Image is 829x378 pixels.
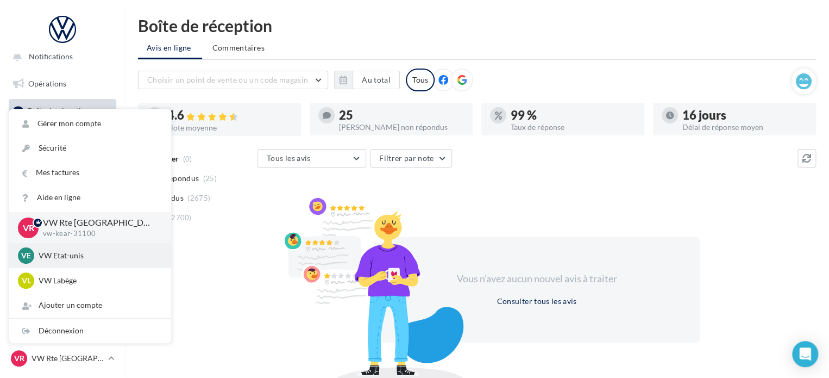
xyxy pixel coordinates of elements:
[23,221,34,234] span: VR
[334,71,400,89] button: Au total
[339,109,464,121] div: 25
[7,299,118,331] a: Campagnes DataOnDemand
[7,99,118,122] a: Boîte de réception
[22,275,31,286] span: VL
[353,71,400,89] button: Au total
[511,123,636,131] div: Taux de réponse
[7,236,118,258] a: Calendrier
[138,17,816,34] div: Boîte de réception
[267,153,311,163] span: Tous les avis
[7,72,118,95] a: Opérations
[9,185,171,210] a: Aide en ligne
[9,160,171,185] a: Mes factures
[511,109,636,121] div: 99 %
[169,213,192,222] span: (2700)
[406,69,435,91] div: Tous
[43,216,154,229] p: VW Rte [GEOGRAPHIC_DATA]
[792,341,818,367] div: Open Intercom Messenger
[9,348,116,369] a: VR VW Rte [GEOGRAPHIC_DATA]
[339,123,464,131] div: [PERSON_NAME] non répondus
[682,123,807,131] div: Délai de réponse moyen
[148,173,199,184] span: Non répondus
[212,42,265,53] span: Commentaires
[7,181,118,204] a: Contacts
[370,149,452,168] button: Filtrer par note
[492,295,581,308] button: Consulter tous les avis
[443,272,630,286] div: Vous n'avez aucun nouvel avis à traiter
[29,52,73,61] span: Notifications
[9,111,171,136] a: Gérer mon compte
[39,275,158,286] p: VW Labège
[7,208,118,231] a: Médiathèque
[203,174,217,183] span: (25)
[43,229,154,239] p: vw-kear-31100
[7,45,114,68] button: Notifications
[9,319,171,343] div: Déconnexion
[147,75,308,84] span: Choisir un point de vente ou un code magasin
[32,353,104,364] p: VW Rte [GEOGRAPHIC_DATA]
[167,109,292,122] div: 4.6
[7,154,118,177] a: Campagnes
[9,293,171,318] div: Ajouter un compte
[28,106,90,115] span: Boîte de réception
[138,71,328,89] button: Choisir un point de vente ou un code magasin
[682,109,807,121] div: 16 jours
[9,136,171,160] a: Sécurité
[7,262,118,294] a: PLV et print personnalisable
[14,353,24,364] span: VR
[7,127,118,150] a: Visibilité en ligne
[21,250,31,261] span: VE
[258,149,366,168] button: Tous les avis
[28,79,66,88] span: Opérations
[167,124,292,132] div: Note moyenne
[187,194,210,202] span: (2675)
[39,250,158,261] p: VW Etat-unis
